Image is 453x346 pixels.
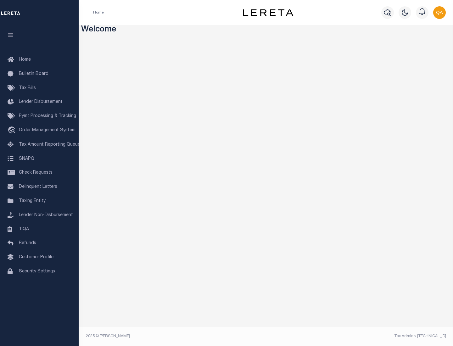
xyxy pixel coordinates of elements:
span: Pymt Processing & Tracking [19,114,76,118]
i: travel_explore [8,126,18,135]
img: logo-dark.svg [243,9,293,16]
span: Security Settings [19,269,55,274]
span: Tax Amount Reporting Queue [19,142,80,147]
span: TIQA [19,227,29,231]
span: Taxing Entity [19,199,46,203]
span: Check Requests [19,170,53,175]
div: Tax Admin v.[TECHNICAL_ID] [271,333,446,339]
span: SNAPQ [19,156,34,161]
h3: Welcome [81,25,451,35]
span: Delinquent Letters [19,185,57,189]
li: Home [93,10,104,15]
span: Bulletin Board [19,72,48,76]
span: Order Management System [19,128,75,132]
div: 2025 © [PERSON_NAME]. [81,333,266,339]
span: Home [19,58,31,62]
span: Lender Non-Disbursement [19,213,73,217]
span: Refunds [19,241,36,245]
img: svg+xml;base64,PHN2ZyB4bWxucz0iaHR0cDovL3d3dy53My5vcmcvMjAwMC9zdmciIHBvaW50ZXItZXZlbnRzPSJub25lIi... [433,6,446,19]
span: Customer Profile [19,255,53,259]
span: Lender Disbursement [19,100,63,104]
span: Tax Bills [19,86,36,90]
